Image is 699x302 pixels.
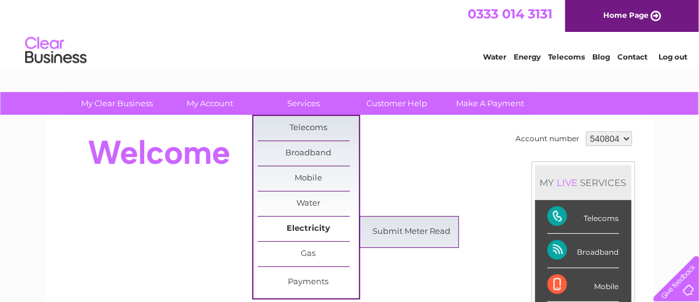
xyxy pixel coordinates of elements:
[555,177,581,188] div: LIVE
[658,52,687,61] a: Log out
[66,92,168,115] a: My Clear Business
[592,52,610,61] a: Blog
[535,165,631,200] div: MY SERVICES
[258,270,359,295] a: Payments
[439,92,541,115] a: Make A Payment
[160,92,261,115] a: My Account
[547,234,619,268] div: Broadband
[25,32,87,69] img: logo.png
[617,52,647,61] a: Contact
[258,242,359,266] a: Gas
[258,141,359,166] a: Broadband
[258,116,359,141] a: Telecoms
[514,52,541,61] a: Energy
[60,7,640,60] div: Clear Business is a trading name of Verastar Limited (registered in [GEOGRAPHIC_DATA] No. 3667643...
[547,200,619,234] div: Telecoms
[468,6,552,21] a: 0333 014 3131
[258,166,359,191] a: Mobile
[547,268,619,302] div: Mobile
[483,52,506,61] a: Water
[548,52,585,61] a: Telecoms
[253,92,354,115] a: Services
[346,92,447,115] a: Customer Help
[258,217,359,241] a: Electricity
[513,128,583,149] td: Account number
[258,192,359,216] a: Water
[361,220,462,244] a: Submit Meter Read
